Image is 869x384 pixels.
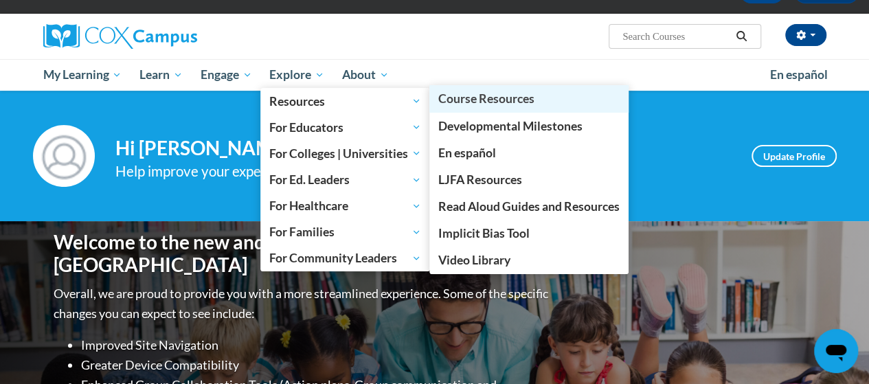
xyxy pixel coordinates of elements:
h4: Hi [PERSON_NAME]! Take a minute to review your profile. [115,137,731,160]
a: Video Library [429,247,629,273]
a: LJFA Resources [429,166,629,193]
a: About [333,59,398,91]
span: En español [770,67,828,82]
span: Engage [201,67,252,83]
a: Engage [192,59,261,91]
span: For Ed. Leaders [269,172,421,188]
li: Improved Site Navigation [81,335,552,355]
span: For Community Leaders [269,250,421,267]
button: Search [731,28,752,45]
a: Implicit Bias Tool [429,220,629,247]
a: For Families [260,219,430,245]
input: Search Courses [621,28,731,45]
a: For Ed. Leaders [260,167,430,193]
button: Account Settings [785,24,826,46]
a: Learn [131,59,192,91]
a: For Healthcare [260,193,430,219]
span: For Families [269,224,421,240]
div: Help improve your experience by keeping your profile up to date. [115,160,731,183]
a: Developmental Milestones [429,113,629,139]
span: Implicit Bias Tool [438,226,530,240]
span: Video Library [438,253,510,267]
img: Profile Image [33,125,95,187]
span: For Colleges | Universities [269,145,421,161]
a: Update Profile [752,145,837,167]
a: Course Resources [429,85,629,112]
span: Course Resources [438,91,534,106]
span: For Healthcare [269,198,421,214]
a: My Learning [34,59,131,91]
a: For Colleges | Universities [260,140,430,166]
span: Explore [269,67,324,83]
a: Read Aloud Guides and Resources [429,193,629,220]
a: Cox Campus [43,24,291,49]
span: Learn [139,67,183,83]
span: LJFA Resources [438,172,522,187]
span: Resources [269,93,421,109]
span: En español [438,146,496,160]
a: En español [429,139,629,166]
iframe: Button to launch messaging window [814,329,858,373]
span: My Learning [43,67,122,83]
span: Read Aloud Guides and Resources [438,199,620,214]
a: En español [761,60,837,89]
a: For Educators [260,114,430,140]
a: Explore [260,59,333,91]
p: Overall, we are proud to provide you with a more streamlined experience. Some of the specific cha... [54,284,552,324]
span: Developmental Milestones [438,119,583,133]
a: Resources [260,88,430,114]
img: Cox Campus [43,24,197,49]
h1: Welcome to the new and improved [PERSON_NAME][GEOGRAPHIC_DATA] [54,231,552,277]
div: Main menu [33,59,837,91]
li: Greater Device Compatibility [81,355,552,375]
span: About [342,67,389,83]
a: For Community Leaders [260,245,430,271]
span: For Educators [269,119,421,135]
